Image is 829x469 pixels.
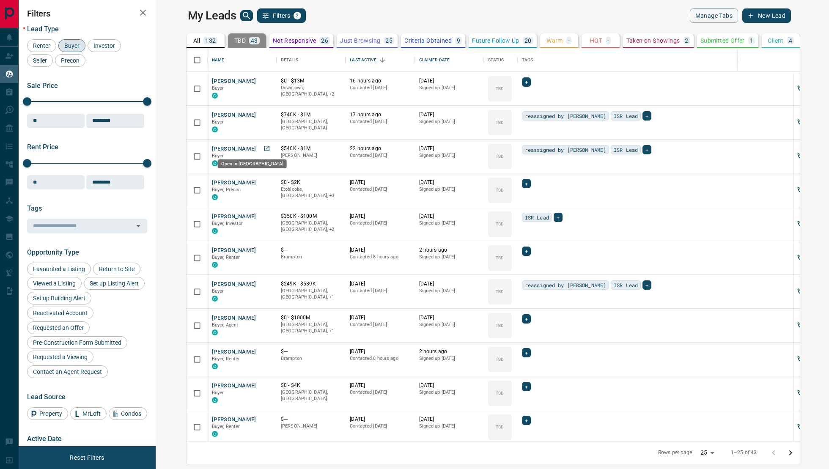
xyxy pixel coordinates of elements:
[212,424,240,429] span: Buyer, Renter
[261,143,272,154] a: Open in New Tab
[93,263,140,275] div: Return to Site
[212,348,256,356] button: [PERSON_NAME]
[350,220,410,227] p: Contacted [DATE]
[645,281,648,289] span: +
[350,247,410,254] p: [DATE]
[626,38,680,44] p: Taken on Showings
[240,10,253,21] button: search button
[294,13,300,19] span: 2
[212,390,224,395] span: Buyer
[796,118,805,127] svg: Call
[30,280,79,287] span: Viewed a Listing
[419,186,480,193] p: Signed up [DATE]
[212,296,218,302] div: condos.ca
[524,38,532,44] p: 20
[212,228,218,234] div: condos.ca
[281,179,341,186] p: $0 - $2K
[496,187,504,193] p: TBD
[789,38,792,44] p: 4
[321,38,328,44] p: 26
[64,450,110,465] button: Reset Filters
[350,111,410,118] p: 17 hours ago
[27,39,56,52] div: Renter
[419,314,480,321] p: [DATE]
[590,38,602,44] p: HOT
[419,389,480,396] p: Signed up [DATE]
[30,42,53,49] span: Renter
[218,159,287,168] div: Open in [GEOGRAPHIC_DATA]
[27,8,147,19] h2: Filters
[281,321,341,335] p: Toronto
[96,266,137,272] span: Return to Site
[794,387,807,400] button: Call
[350,213,410,220] p: [DATE]
[212,255,240,260] span: Buyer, Renter
[419,152,480,159] p: Signed up [DATE]
[281,118,341,132] p: [GEOGRAPHIC_DATA], [GEOGRAPHIC_DATA]
[212,119,224,125] span: Buyer
[212,179,256,187] button: [PERSON_NAME]
[188,9,236,22] h1: My Leads
[796,321,805,330] svg: Call
[525,145,606,154] span: reassigned by [PERSON_NAME]
[281,280,341,288] p: $249K - $539K
[685,38,688,44] p: 2
[496,356,504,362] p: TBD
[346,48,414,72] div: Last Active
[607,38,609,44] p: -
[212,111,256,119] button: [PERSON_NAME]
[419,85,480,91] p: Signed up [DATE]
[525,213,549,222] span: ISR Lead
[419,423,480,430] p: Signed up [DATE]
[281,152,341,159] p: [PERSON_NAME]
[30,324,87,331] span: Requested an Offer
[55,54,85,67] div: Precon
[281,314,341,321] p: $0 - $1000M
[731,449,757,456] p: 1–25 of 43
[419,179,480,186] p: [DATE]
[525,281,606,289] span: reassigned by [PERSON_NAME]
[212,153,224,159] span: Buyer
[212,93,218,99] div: condos.ca
[212,280,256,288] button: [PERSON_NAME]
[30,57,50,64] span: Seller
[212,382,256,390] button: [PERSON_NAME]
[522,348,531,357] div: +
[281,382,341,389] p: $0 - $4K
[750,38,753,44] p: 1
[212,160,218,166] div: condos.ca
[27,248,79,256] span: Opportunity Type
[109,407,147,420] div: Condos
[212,416,256,424] button: [PERSON_NAME]
[205,38,216,44] p: 132
[496,322,504,329] p: TBD
[419,288,480,294] p: Signed up [DATE]
[419,280,480,288] p: [DATE]
[350,423,410,430] p: Contacted [DATE]
[193,38,200,44] p: All
[522,382,531,391] div: +
[118,410,144,417] span: Condos
[27,54,53,67] div: Seller
[30,266,88,272] span: Favourited a Listing
[212,194,218,200] div: condos.ca
[212,145,256,153] button: [PERSON_NAME]
[614,145,638,154] span: ISR Lead
[350,280,410,288] p: [DATE]
[212,213,256,221] button: [PERSON_NAME]
[281,416,341,423] p: $---
[794,421,807,433] button: Call
[281,85,341,98] p: Midtown | Central, Toronto
[568,38,570,44] p: -
[525,416,528,425] span: +
[419,118,480,125] p: Signed up [DATE]
[212,48,225,72] div: Name
[251,38,258,44] p: 43
[27,351,93,363] div: Requested a Viewing
[642,280,651,290] div: +
[419,348,480,355] p: 2 hours ago
[91,42,118,49] span: Investor
[212,431,218,437] div: condos.ca
[796,186,805,195] svg: Call
[281,389,341,402] p: [GEOGRAPHIC_DATA], [GEOGRAPHIC_DATA]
